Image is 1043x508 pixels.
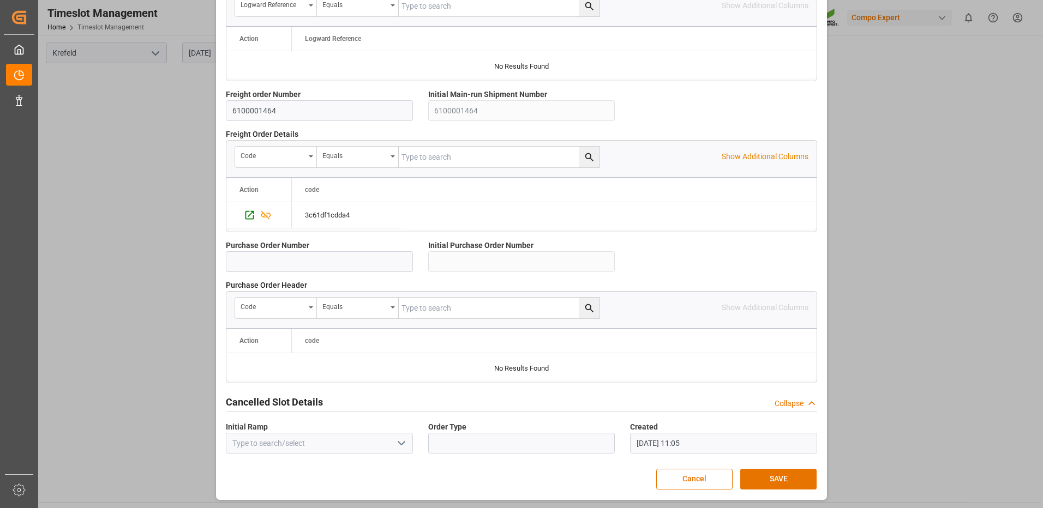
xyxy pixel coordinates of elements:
button: open menu [235,298,317,318]
div: code [241,299,305,312]
span: Order Type [428,421,466,433]
span: Logward Reference [305,35,361,43]
input: Type to search [399,147,600,167]
button: SAVE [740,469,817,489]
button: open menu [317,298,399,318]
span: Initial Main-run Shipment Number [428,89,547,100]
input: DD.MM.YYYY HH:MM [630,433,817,453]
div: Action [239,337,259,344]
div: Action [239,35,259,43]
div: Equals [322,299,387,312]
span: Purchase Order Header [226,280,307,291]
span: Freight Order Details [226,129,298,140]
button: search button [579,298,600,318]
input: Type to search/select [226,433,413,453]
span: Initial Ramp [226,421,268,433]
span: Created [630,421,658,433]
span: code [305,337,319,344]
button: open menu [235,147,317,167]
button: search button [579,147,600,167]
h2: Cancelled Slot Details [226,395,323,409]
button: open menu [317,147,399,167]
div: code [241,148,305,161]
div: 3c61df1cdda4 [292,202,401,228]
button: open menu [392,435,409,452]
button: Cancel [656,469,733,489]
span: Initial Purchase Order Number [428,240,534,251]
span: Purchase Order Number [226,240,309,251]
div: Action [239,186,259,193]
p: Show Additional Columns [722,151,808,162]
div: Collapse [775,398,804,409]
span: Freight order Number [226,89,301,100]
div: Press SPACE to select this row. [292,202,401,228]
span: code [305,186,319,193]
input: Type to search [399,298,600,318]
div: Press SPACE to select this row. [226,202,292,228]
div: Equals [322,148,387,161]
